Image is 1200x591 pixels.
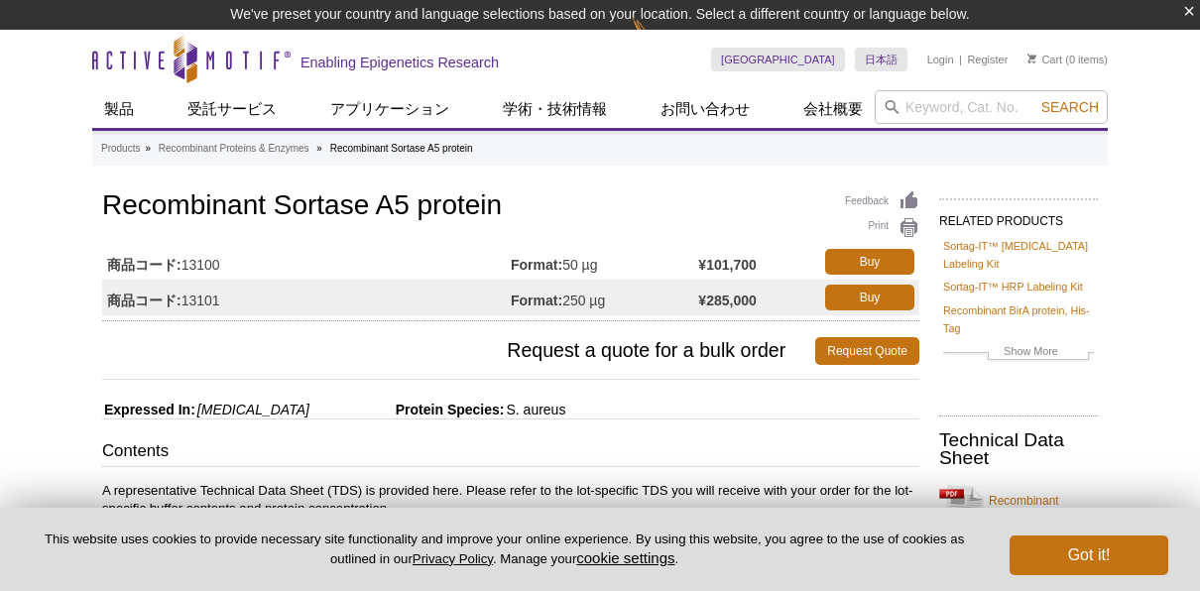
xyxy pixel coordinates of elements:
li: » [316,143,322,154]
strong: Format: [511,292,562,309]
td: 13100 [102,244,511,280]
span: S. aureus [504,402,565,417]
a: Sortag-IT™ [MEDICAL_DATA] Labeling Kit [943,237,1094,273]
i: [MEDICAL_DATA] [197,402,309,417]
input: Keyword, Cat. No. [875,90,1108,124]
h3: Contents [102,439,919,467]
span: Request a quote for a bulk order [102,337,815,365]
a: Sortag-IT™ HRP Labeling Kit [943,278,1083,295]
a: 日本語 [855,48,907,71]
strong: ¥101,700 [698,256,756,274]
span: Expressed In: [102,402,195,417]
a: Buy [825,285,914,310]
a: 受託サービス [176,90,289,128]
li: » [145,143,151,154]
a: [GEOGRAPHIC_DATA] [711,48,845,71]
a: 製品 [92,90,146,128]
p: A representative Technical Data Sheet (TDS) is provided here. Please refer to the lot-specific TD... [102,482,919,518]
a: Feedback [845,190,919,212]
h2: Enabling Epigenetics Research [300,54,499,71]
button: Search [1035,98,1105,116]
a: Buy [825,249,914,275]
a: Show More [943,342,1094,365]
p: This website uses cookies to provide necessary site functionality and improve your online experie... [32,531,977,568]
a: Login [927,53,954,66]
td: 13101 [102,280,511,315]
h2: RELATED PRODUCTS [939,198,1098,234]
li: | [959,48,962,71]
strong: 商品コード: [107,256,181,274]
a: Privacy Policy [413,551,493,566]
img: Change Here [632,15,684,61]
button: Got it! [1010,535,1168,575]
strong: ¥285,000 [698,292,756,309]
h2: Technical Data Sheet [939,431,1098,467]
a: Recombinant BirA protein, His-Tag [943,301,1094,337]
a: お問い合わせ [649,90,762,128]
a: 会社概要 [791,90,875,128]
a: アプリケーション [318,90,461,128]
a: Products [101,140,140,158]
a: 学術・技術情報 [491,90,619,128]
td: 250 µg [511,280,698,315]
a: Recombinant Sortase A5 protein [939,480,1098,539]
li: Recombinant Sortase A5 protein [330,143,473,154]
strong: 商品コード: [107,292,181,309]
li: (0 items) [1027,48,1108,71]
h1: Recombinant Sortase A5 protein [102,190,919,224]
span: Protein Species: [313,402,505,417]
span: Search [1041,99,1099,115]
a: Recombinant Proteins & Enzymes [159,140,309,158]
a: Print [845,217,919,239]
td: 50 µg [511,244,698,280]
button: cookie settings [576,549,674,566]
a: Cart [1027,53,1062,66]
a: Register [967,53,1008,66]
img: Your Cart [1027,54,1036,63]
strong: Format: [511,256,562,274]
a: Request Quote [815,337,919,365]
